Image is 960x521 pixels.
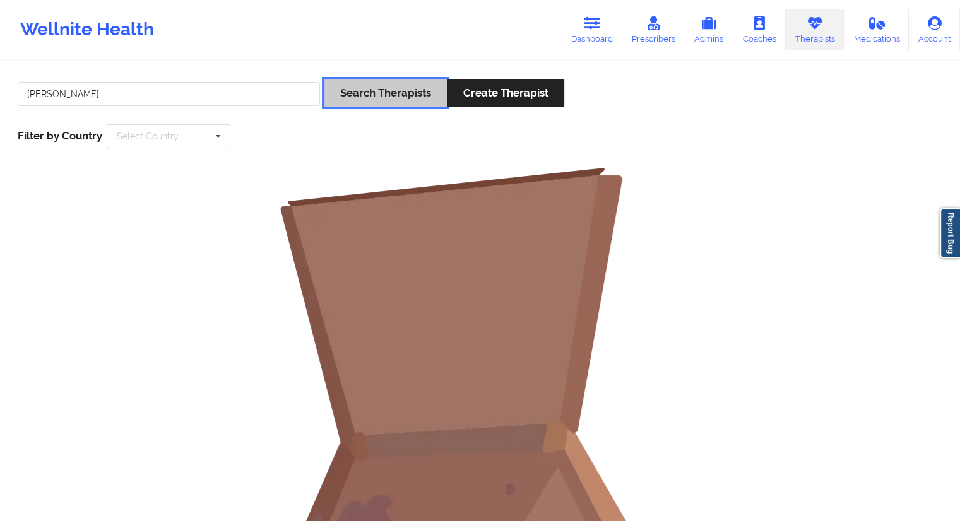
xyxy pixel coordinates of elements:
button: Create Therapist [447,79,564,107]
a: Report Bug [940,208,960,258]
a: Account [909,9,960,50]
button: Search Therapists [324,79,447,107]
a: Admins [684,9,733,50]
span: Filter by Country [18,129,102,142]
a: Therapists [786,9,844,50]
input: Search Keywords [18,82,320,106]
div: Select Country [117,132,179,141]
a: Medications [844,9,910,50]
a: Dashboard [562,9,622,50]
a: Prescribers [622,9,685,50]
a: Coaches [733,9,786,50]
